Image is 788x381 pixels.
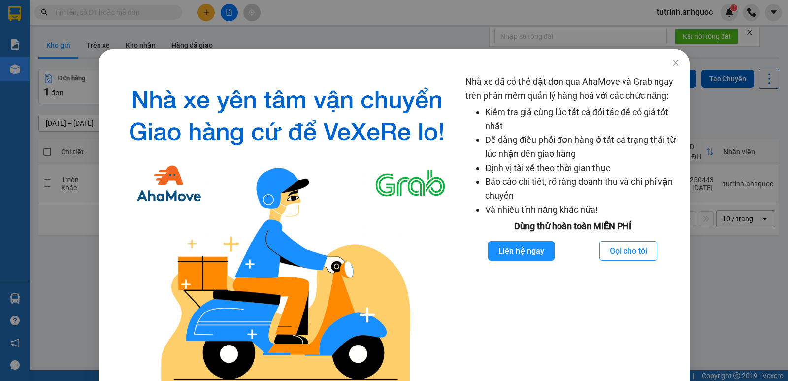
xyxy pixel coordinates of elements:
[485,161,680,175] li: Định vị tài xế theo thời gian thực
[485,203,680,217] li: Và nhiều tính năng khác nữa!
[465,219,680,233] div: Dùng thử hoàn toàn MIỄN PHÍ
[599,241,657,261] button: Gọi cho tôi
[610,245,647,257] span: Gọi cho tôi
[672,59,680,67] span: close
[488,241,555,261] button: Liên hệ ngay
[498,245,544,257] span: Liên hệ ngay
[662,49,689,77] button: Close
[485,175,680,203] li: Báo cáo chi tiết, rõ ràng doanh thu và chi phí vận chuyển
[485,133,680,161] li: Dễ dàng điều phối đơn hàng ở tất cả trạng thái từ lúc nhận đến giao hàng
[485,105,680,134] li: Kiểm tra giá cùng lúc tất cả đối tác để có giá tốt nhất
